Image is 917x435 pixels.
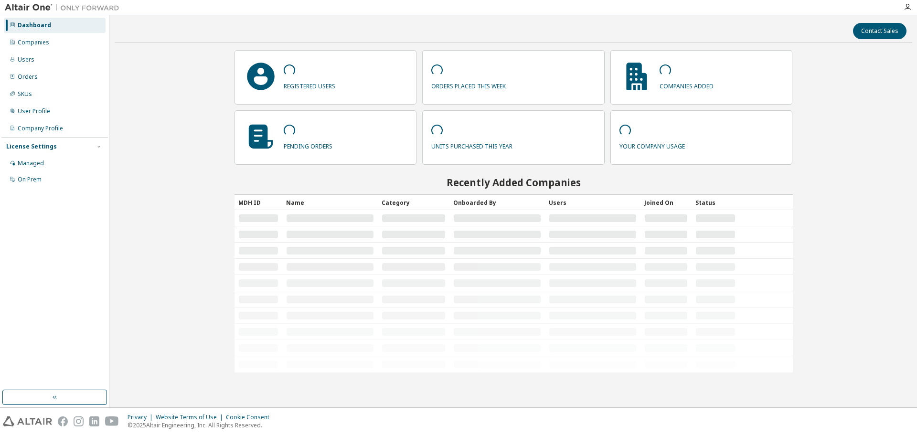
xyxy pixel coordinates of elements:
[286,195,374,210] div: Name
[549,195,637,210] div: Users
[5,3,124,12] img: Altair One
[18,90,32,98] div: SKUs
[18,125,63,132] div: Company Profile
[695,195,736,210] div: Status
[226,414,275,421] div: Cookie Consent
[284,139,332,150] p: pending orders
[89,416,99,426] img: linkedin.svg
[431,139,512,150] p: units purchased this year
[58,416,68,426] img: facebook.svg
[128,414,156,421] div: Privacy
[18,56,34,64] div: Users
[18,159,44,167] div: Managed
[235,176,793,189] h2: Recently Added Companies
[619,139,685,150] p: your company usage
[284,79,335,90] p: registered users
[644,195,688,210] div: Joined On
[156,414,226,421] div: Website Terms of Use
[18,176,42,183] div: On Prem
[18,73,38,81] div: Orders
[6,143,57,150] div: License Settings
[853,23,906,39] button: Contact Sales
[238,195,278,210] div: MDH ID
[18,21,51,29] div: Dashboard
[3,416,52,426] img: altair_logo.svg
[74,416,84,426] img: instagram.svg
[453,195,541,210] div: Onboarded By
[105,416,119,426] img: youtube.svg
[382,195,446,210] div: Category
[431,79,506,90] p: orders placed this week
[660,79,714,90] p: companies added
[18,39,49,46] div: Companies
[128,421,275,429] p: © 2025 Altair Engineering, Inc. All Rights Reserved.
[18,107,50,115] div: User Profile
